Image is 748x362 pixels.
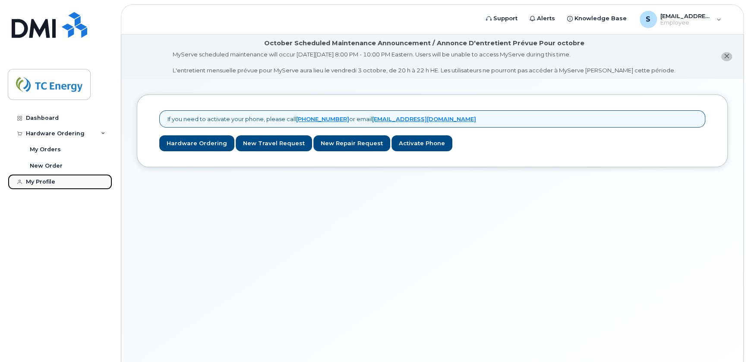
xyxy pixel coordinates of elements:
[264,39,584,48] div: October Scheduled Maintenance Announcement / Annonce D'entretient Prévue Pour octobre
[167,115,476,123] p: If you need to activate your phone, please call or email
[236,135,312,151] a: New Travel Request
[391,135,452,151] a: Activate Phone
[296,115,349,122] a: [PHONE_NUMBER]
[372,115,476,122] a: [EMAIL_ADDRESS][DOMAIN_NAME]
[159,135,234,151] a: Hardware Ordering
[173,50,675,75] div: MyServe scheduled maintenance will occur [DATE][DATE] 8:00 PM - 10:00 PM Eastern. Users will be u...
[721,52,732,61] button: close notification
[313,135,390,151] a: New Repair Request
[710,325,742,356] iframe: Messenger Launcher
